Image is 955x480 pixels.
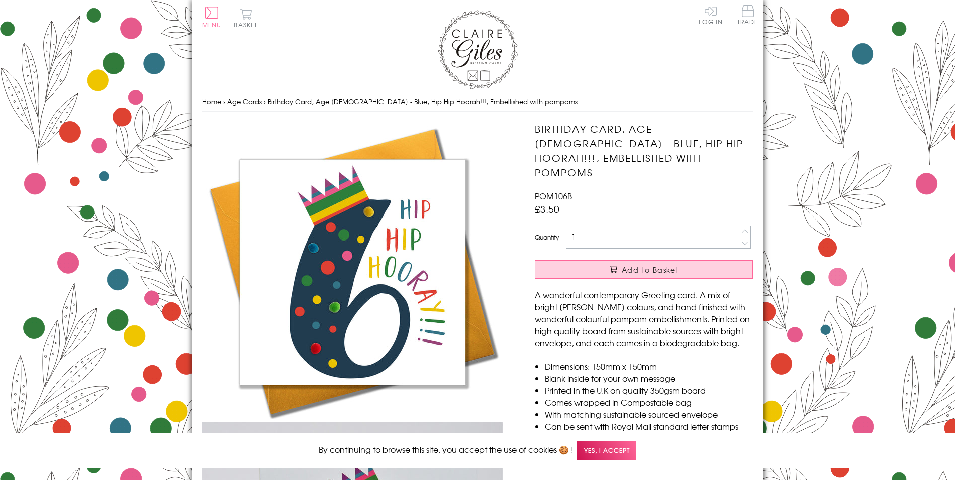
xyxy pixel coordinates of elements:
span: › [223,97,225,106]
li: Printed in the U.K on quality 350gsm board [545,384,753,396]
img: Claire Giles Greetings Cards [438,10,518,89]
span: £3.50 [535,202,559,216]
button: Add to Basket [535,260,753,279]
span: Birthday Card, Age [DEMOGRAPHIC_DATA] - Blue, Hip Hip Hoorah!!!, Embellished with pompoms [268,97,578,106]
p: A wonderful contemporary Greeting card. A mix of bright [PERSON_NAME] colours, and hand finished ... [535,289,753,349]
span: Trade [737,5,758,25]
li: Comes wrapped in Compostable bag [545,396,753,408]
li: Blank inside for your own message [545,372,753,384]
button: Menu [202,7,222,28]
li: With matching sustainable sourced envelope [545,408,753,420]
nav: breadcrumbs [202,92,753,112]
label: Quantity [535,233,559,242]
a: Home [202,97,221,106]
span: Menu [202,20,222,29]
span: Add to Basket [622,265,679,275]
a: Age Cards [227,97,262,106]
span: › [264,97,266,106]
h1: Birthday Card, Age [DEMOGRAPHIC_DATA] - Blue, Hip Hip Hoorah!!!, Embellished with pompoms [535,122,753,179]
span: Yes, I accept [577,441,636,460]
a: Trade [737,5,758,27]
li: Dimensions: 150mm x 150mm [545,360,753,372]
li: Can be sent with Royal Mail standard letter stamps [545,420,753,432]
a: Log In [699,5,723,25]
button: Basket [232,8,260,28]
span: POM106B [535,190,572,202]
img: Birthday Card, Age 6 - Blue, Hip Hip Hoorah!!!, Embellished with pompoms [202,122,503,422]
